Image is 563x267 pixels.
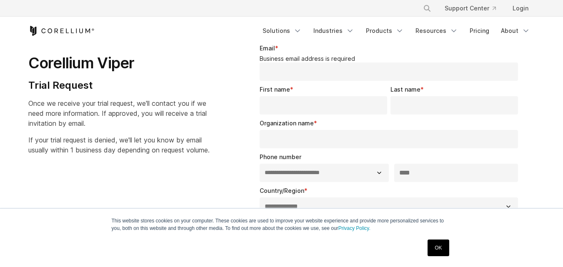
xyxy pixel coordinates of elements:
[260,120,314,127] span: Organization name
[390,86,420,93] span: Last name
[28,26,95,36] a: Corellium Home
[260,55,522,62] legend: Business email address is required
[506,1,535,16] a: Login
[496,23,535,38] a: About
[338,225,370,231] a: Privacy Policy.
[258,23,535,38] div: Navigation Menu
[361,23,409,38] a: Products
[428,240,449,256] a: OK
[28,136,210,154] span: If your trial request is denied, we'll let you know by email usually within 1 business day depend...
[308,23,359,38] a: Industries
[112,217,452,232] p: This website stores cookies on your computer. These cookies are used to improve your website expe...
[260,187,304,194] span: Country/Region
[260,45,275,52] span: Email
[258,23,307,38] a: Solutions
[413,1,535,16] div: Navigation Menu
[438,1,503,16] a: Support Center
[28,54,210,72] h1: Corellium Viper
[260,86,290,93] span: First name
[465,23,494,38] a: Pricing
[410,23,463,38] a: Resources
[420,1,435,16] button: Search
[28,79,210,92] h4: Trial Request
[260,153,301,160] span: Phone number
[28,99,207,127] span: Once we receive your trial request, we'll contact you if we need more information. If approved, y...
